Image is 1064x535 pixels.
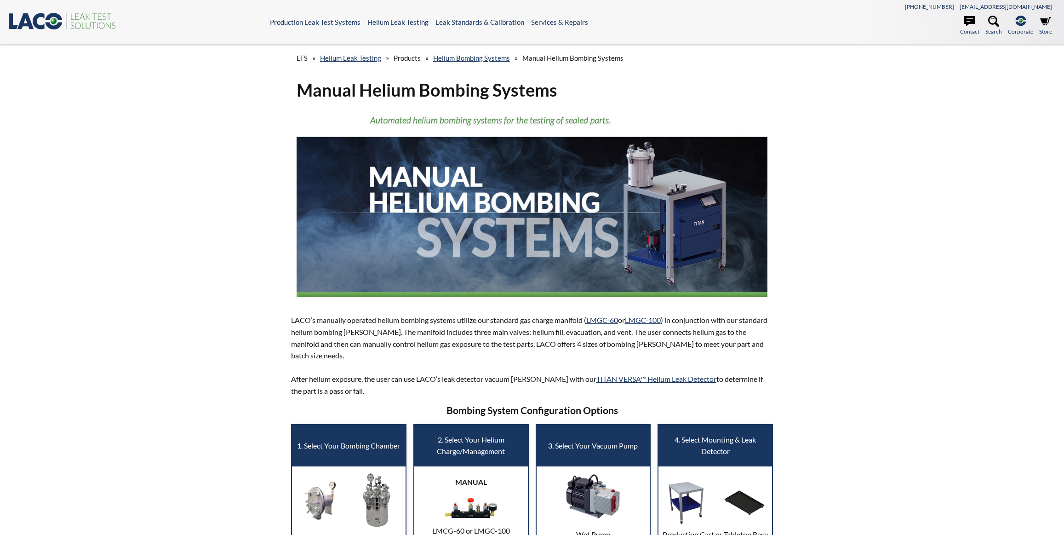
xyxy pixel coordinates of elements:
[291,404,773,417] h3: Bombing System Configuration Options
[455,477,487,486] strong: MANUAL
[435,18,524,26] a: Leak Standards & Calibration
[291,314,773,397] p: LACO’s manually operated helium bombing systems utilize our standard gas charge manifold ( or ) i...
[905,3,954,10] a: [PHONE_NUMBER]
[1039,16,1052,36] a: Store
[531,18,588,26] a: Services & Repairs
[960,16,979,36] a: Contact
[1008,27,1033,36] span: Corporate
[414,425,528,466] td: 2. Select Your Helium Charge/Management
[351,472,403,529] img: 10" x 10" Bombing Chamber
[297,45,768,71] div: » » » »
[564,468,622,525] img: UNO 6 Vacuum Pump
[721,480,767,526] img: Tabletop Base
[985,16,1002,36] a: Search
[294,472,346,529] img: 3" x 8" Bombing Chamber
[297,54,308,62] span: LTS
[536,425,651,466] td: 3. Select Your Vacuum Pump
[292,425,406,466] td: 1. Select Your Bombing Chamber
[433,54,510,62] a: Helium Bombing Systems
[367,18,429,26] a: Helium Leak Testing
[394,54,421,62] span: Products
[658,425,772,466] td: 4. Select Mounting & Leak Detector
[663,480,709,526] img: Production Cart
[270,18,360,26] a: Production Leak Test Systems
[522,54,624,62] span: Manual Helium Bombing Systems
[442,495,500,522] img: Manual Charge Management
[960,3,1052,10] a: [EMAIL_ADDRESS][DOMAIN_NAME]
[596,374,716,383] a: TITAN VERSA™ Helium Leak Detector
[320,54,381,62] a: Helium Leak Testing
[586,316,618,324] a: LMGC-60
[297,79,768,101] h1: Manual Helium Bombing Systems
[625,316,661,324] a: LMGC-100
[297,109,768,297] img: Manual Helium Bombing Systems Banner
